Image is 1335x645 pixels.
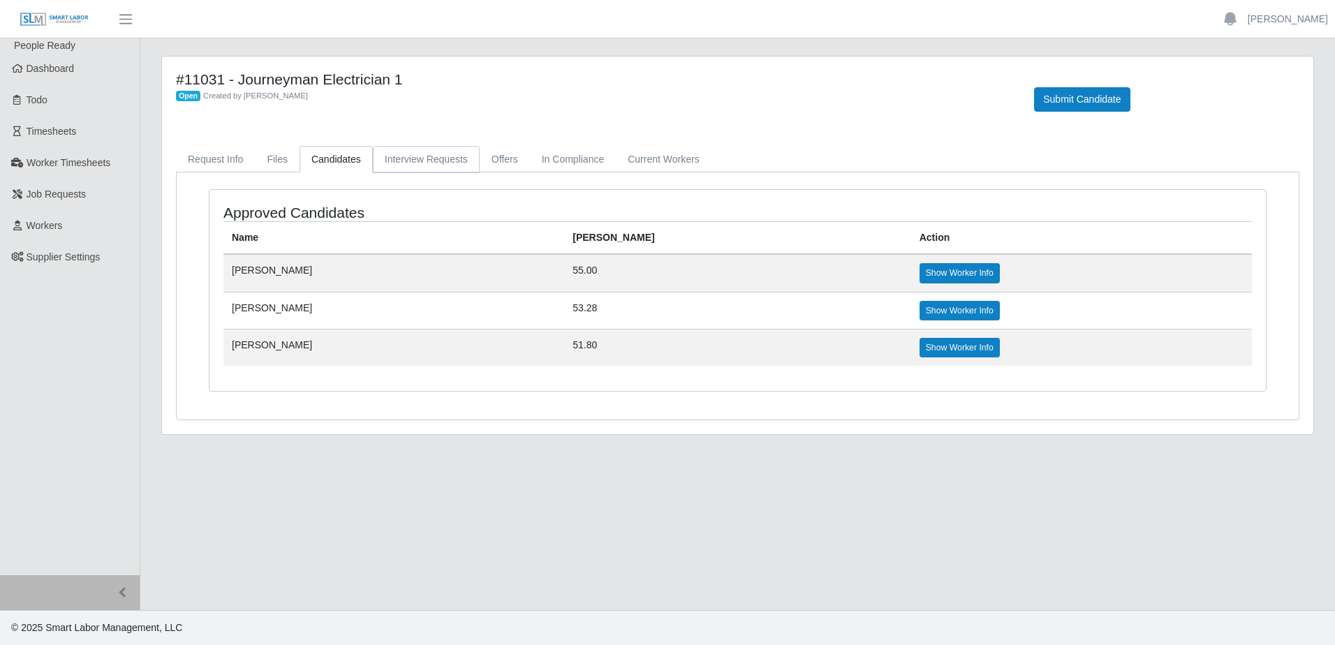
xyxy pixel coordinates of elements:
span: People Ready [14,40,75,51]
td: 53.28 [564,292,910,329]
h4: #11031 - Journeyman Electrician 1 [176,71,1013,88]
td: [PERSON_NAME] [223,329,564,366]
a: [PERSON_NAME] [1248,12,1328,27]
td: 55.00 [564,254,910,292]
span: Todo [27,94,47,105]
a: In Compliance [530,146,617,173]
a: Show Worker Info [920,301,1000,320]
a: Interview Requests [373,146,480,173]
td: [PERSON_NAME] [223,292,564,329]
a: Offers [480,146,530,173]
th: Action [911,222,1252,255]
span: © 2025 Smart Labor Management, LLC [11,622,182,633]
h4: Approved Candidates [223,204,640,221]
td: [PERSON_NAME] [223,254,564,292]
a: Request Info [176,146,255,173]
a: Current Workers [616,146,711,173]
a: Files [255,146,300,173]
a: Show Worker Info [920,263,1000,283]
span: Open [176,91,200,102]
span: Worker Timesheets [27,157,110,168]
img: SLM Logo [20,12,89,27]
span: Timesheets [27,126,77,137]
span: Job Requests [27,188,87,200]
button: Submit Candidate [1034,87,1130,112]
td: 51.80 [564,329,910,366]
span: Dashboard [27,63,75,74]
a: Candidates [300,146,373,173]
th: Name [223,222,564,255]
span: Workers [27,220,63,231]
span: Created by [PERSON_NAME] [203,91,308,100]
th: [PERSON_NAME] [564,222,910,255]
a: Show Worker Info [920,338,1000,357]
span: Supplier Settings [27,251,101,262]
